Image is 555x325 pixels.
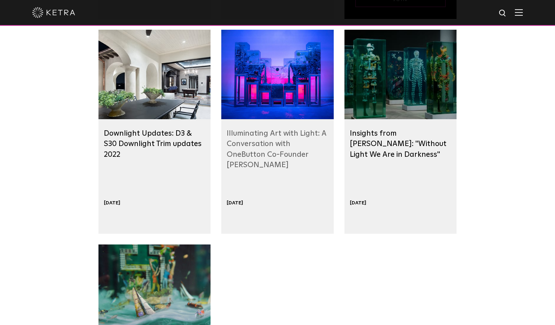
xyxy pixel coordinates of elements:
[104,200,120,206] div: [DATE]
[221,30,333,119] img: Dustin-Yellin-Event_Art-Piece-Blue_Web-01.jpg
[227,130,326,169] a: Illuminating Art with Light: A Conversation with OneButton Co-Founder [PERSON_NAME]
[227,200,243,206] div: [DATE]
[515,9,523,16] img: Hamburger%20Nav.svg
[350,130,447,158] a: Insights from [PERSON_NAME]: "Without Light We Are in Darkness"
[350,200,366,206] div: [DATE]
[498,9,507,18] img: search icon
[344,30,457,119] img: Project_Featqqweured-2021.jpg
[32,7,75,18] img: ketra-logo-2019-white
[104,130,202,158] a: Downlight Updates: D3 & S30 Downlight Trim updates 2022
[98,30,211,119] img: TX-Hill-Country-PatioDT.jpg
